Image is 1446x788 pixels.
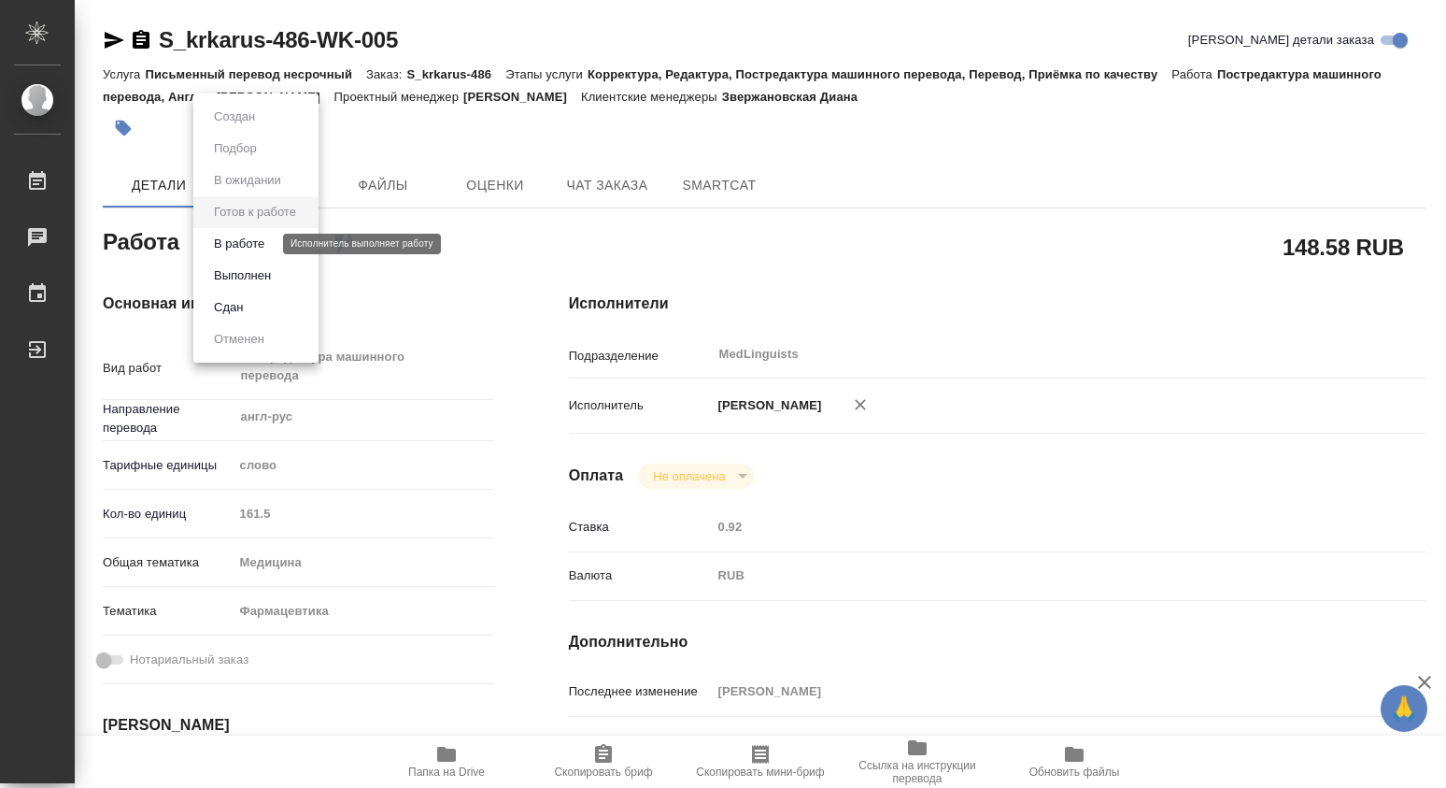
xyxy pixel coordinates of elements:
[208,329,270,350] button: Отменен
[208,265,276,286] button: Выполнен
[208,202,302,222] button: Готов к работе
[208,138,262,159] button: Подбор
[208,170,287,191] button: В ожидании
[208,234,270,254] button: В работе
[208,297,248,318] button: Сдан
[208,107,261,127] button: Создан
